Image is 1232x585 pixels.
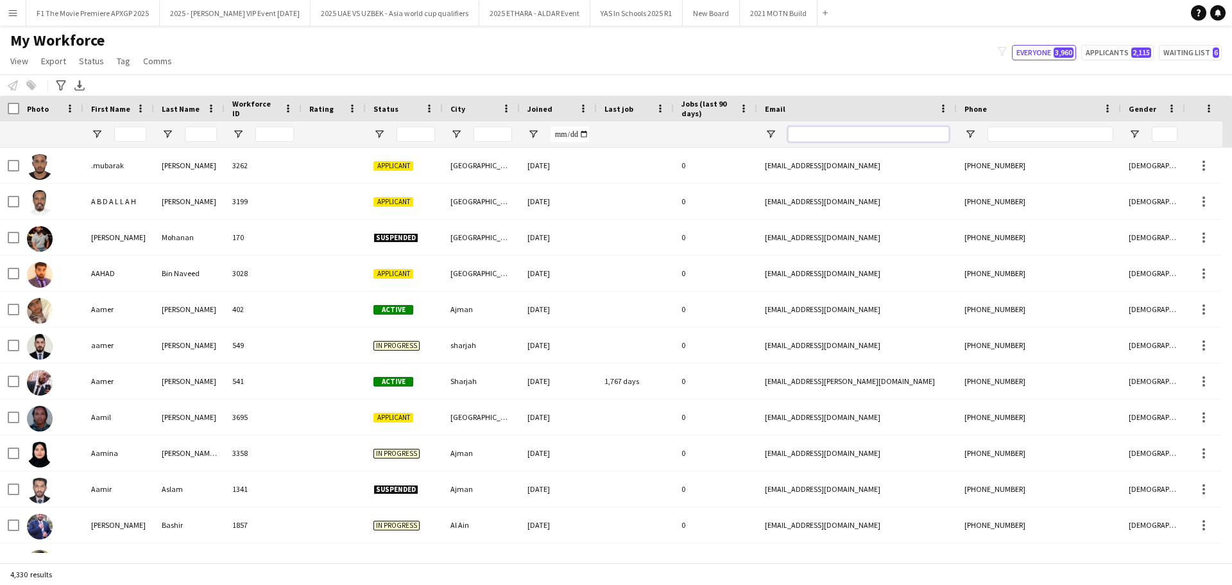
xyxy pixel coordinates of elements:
[225,435,302,471] div: 3358
[527,104,552,114] span: Joined
[225,184,302,219] div: 3199
[520,471,597,507] div: [DATE]
[309,104,334,114] span: Rating
[520,184,597,219] div: [DATE]
[1159,45,1222,60] button: Waiting list6
[1213,48,1219,58] span: 6
[1121,256,1185,291] div: [DEMOGRAPHIC_DATA]
[674,507,757,543] div: 0
[5,53,33,69] a: View
[527,128,539,140] button: Open Filter Menu
[27,154,53,180] img: .mubarak Ali
[674,399,757,435] div: 0
[757,543,957,579] div: [EMAIL_ADDRESS][DOMAIN_NAME]
[964,104,987,114] span: Phone
[143,55,172,67] span: Comms
[479,1,590,26] button: 2025 ETHARA - ALDAR Event
[225,507,302,543] div: 1857
[757,292,957,327] div: [EMAIL_ADDRESS][DOMAIN_NAME]
[674,256,757,291] div: 0
[443,292,520,327] div: Ajman
[83,256,154,291] div: AAHAD
[83,399,154,435] div: Aamil
[185,127,217,142] input: Last Name Filter Input
[443,543,520,579] div: [GEOGRAPHIC_DATA]
[757,184,957,219] div: [EMAIL_ADDRESS][DOMAIN_NAME]
[520,543,597,579] div: [DATE]
[674,220,757,255] div: 0
[154,435,225,471] div: [PERSON_NAME] [PERSON_NAME]
[957,292,1121,327] div: [PHONE_NUMBER]
[255,127,294,142] input: Workforce ID Filter Input
[373,521,420,530] span: In progress
[27,478,53,503] img: Aamir Aslam
[957,148,1121,183] div: [PHONE_NUMBER]
[117,55,130,67] span: Tag
[154,543,225,579] div: [PERSON_NAME]
[26,1,160,26] button: F1 The Movie Premiere APXGP 2025
[674,363,757,399] div: 0
[311,1,479,26] button: 2025 UAE VS UZBEK - Asia world cup qualifiers
[373,413,413,423] span: Applicant
[83,507,154,543] div: [PERSON_NAME]
[474,127,512,142] input: City Filter Input
[232,99,278,118] span: Workforce ID
[83,292,154,327] div: Aamer
[443,471,520,507] div: Ajman
[225,220,302,255] div: 170
[443,399,520,435] div: [GEOGRAPHIC_DATA]
[740,1,817,26] button: 2021 MOTN Build
[27,190,53,216] img: A B D A L L A H H U S S E I N
[373,269,413,279] span: Applicant
[160,1,311,26] button: 2025 - [PERSON_NAME] VIP Event [DATE]
[520,507,597,543] div: [DATE]
[27,262,53,288] img: AAHAD Bin Naveed
[27,442,53,467] img: Aamina Shah Alam
[520,399,597,435] div: [DATE]
[443,507,520,543] div: Al Ain
[74,53,109,69] a: Status
[83,184,154,219] div: A B D A L L A H
[604,104,633,114] span: Last job
[957,399,1121,435] div: [PHONE_NUMBER]
[957,543,1121,579] div: [PHONE_NUMBER]
[1121,327,1185,363] div: [DEMOGRAPHIC_DATA]
[72,78,87,93] app-action-btn: Export XLSX
[1131,48,1151,58] span: 2,115
[154,184,225,219] div: [PERSON_NAME]
[443,363,520,399] div: Sharjah
[91,128,103,140] button: Open Filter Menu
[957,184,1121,219] div: [PHONE_NUMBER]
[674,327,757,363] div: 0
[83,148,154,183] div: .mubarak
[757,220,957,255] div: [EMAIL_ADDRESS][DOMAIN_NAME]
[443,220,520,255] div: [GEOGRAPHIC_DATA]
[551,127,589,142] input: Joined Filter Input
[154,292,225,327] div: [PERSON_NAME]
[27,550,53,575] img: Aamir Hassan
[373,341,420,351] span: In progress
[373,197,413,207] span: Applicant
[520,435,597,471] div: [DATE]
[397,127,435,142] input: Status Filter Input
[10,55,28,67] span: View
[957,327,1121,363] div: [PHONE_NUMBER]
[1121,220,1185,255] div: [DEMOGRAPHIC_DATA]
[373,161,413,171] span: Applicant
[83,543,154,579] div: Aamir
[10,31,105,50] span: My Workforce
[373,485,418,494] span: Suspended
[1012,45,1076,60] button: Everyone3,960
[765,128,776,140] button: Open Filter Menu
[957,507,1121,543] div: [PHONE_NUMBER]
[36,53,71,69] a: Export
[757,256,957,291] div: [EMAIL_ADDRESS][DOMAIN_NAME]
[27,226,53,252] img: Aadish Mohanan
[788,127,949,142] input: Email Filter Input
[443,327,520,363] div: sharjah
[83,435,154,471] div: Aamina
[674,292,757,327] div: 0
[154,148,225,183] div: [PERSON_NAME]
[1121,471,1185,507] div: [DEMOGRAPHIC_DATA]
[154,363,225,399] div: [PERSON_NAME]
